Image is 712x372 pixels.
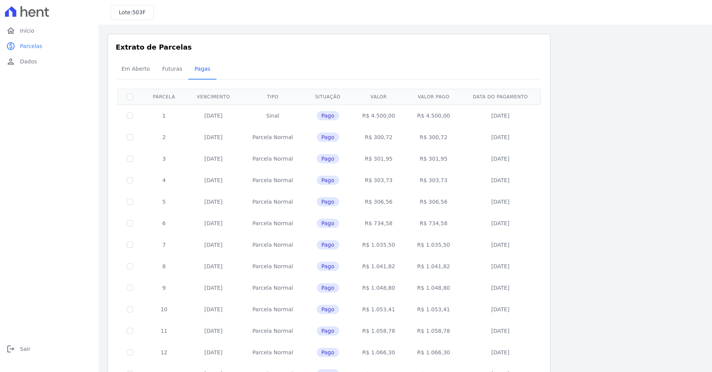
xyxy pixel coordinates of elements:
[142,234,186,256] td: 7
[186,89,241,105] th: Vencimento
[406,191,461,213] td: R$ 306,56
[461,234,540,256] td: [DATE]
[186,148,241,169] td: [DATE]
[351,191,406,213] td: R$ 306,56
[241,169,304,191] td: Parcela Normal
[406,299,461,320] td: R$ 1.053,41
[461,169,540,191] td: [DATE]
[186,277,241,299] td: [DATE]
[3,23,95,38] a: homeInício
[142,256,186,277] td: 8
[317,133,339,142] span: Pago
[241,191,304,213] td: Parcela Normal
[6,57,15,66] i: person
[351,320,406,342] td: R$ 1.058,78
[127,328,133,334] input: Só é possível selecionar pagamentos em aberto
[406,105,461,126] td: R$ 4.500,00
[317,326,339,335] span: Pago
[186,169,241,191] td: [DATE]
[406,169,461,191] td: R$ 303,73
[461,105,540,126] td: [DATE]
[142,126,186,148] td: 2
[186,256,241,277] td: [DATE]
[142,148,186,169] td: 3
[6,42,15,51] i: paid
[142,169,186,191] td: 4
[127,285,133,291] input: Só é possível selecionar pagamentos em aberto
[127,263,133,269] input: Só é possível selecionar pagamentos em aberto
[351,213,406,234] td: R$ 734,58
[241,148,304,169] td: Parcela Normal
[142,89,186,105] th: Parcela
[127,134,133,140] input: Só é possível selecionar pagamentos em aberto
[406,256,461,277] td: R$ 1.041,82
[461,256,540,277] td: [DATE]
[186,105,241,126] td: [DATE]
[461,213,540,234] td: [DATE]
[351,89,406,105] th: Valor
[186,342,241,363] td: [DATE]
[142,342,186,363] td: 12
[241,299,304,320] td: Parcela Normal
[351,126,406,148] td: R$ 300,72
[186,126,241,148] td: [DATE]
[127,306,133,312] input: Só é possível selecionar pagamentos em aberto
[461,89,540,105] th: Data do pagamento
[127,156,133,162] input: Só é possível selecionar pagamentos em aberto
[351,256,406,277] td: R$ 1.041,82
[317,305,339,314] span: Pago
[241,126,304,148] td: Parcela Normal
[142,299,186,320] td: 10
[142,191,186,213] td: 5
[6,344,15,354] i: logout
[241,234,304,256] td: Parcela Normal
[241,213,304,234] td: Parcela Normal
[317,176,339,185] span: Pago
[132,9,146,15] span: 503F
[20,27,34,35] span: Início
[158,61,187,76] span: Futuras
[127,199,133,205] input: Só é possível selecionar pagamentos em aberto
[461,126,540,148] td: [DATE]
[317,219,339,228] span: Pago
[317,262,339,271] span: Pago
[241,105,304,126] td: Sinal
[351,169,406,191] td: R$ 303,73
[351,234,406,256] td: R$ 1.035,50
[186,191,241,213] td: [DATE]
[461,191,540,213] td: [DATE]
[406,234,461,256] td: R$ 1.035,50
[406,320,461,342] td: R$ 1.058,78
[127,220,133,226] input: Só é possível selecionar pagamentos em aberto
[115,60,156,80] a: Em Aberto
[20,58,37,65] span: Dados
[406,213,461,234] td: R$ 734,58
[186,299,241,320] td: [DATE]
[406,126,461,148] td: R$ 300,72
[3,54,95,69] a: personDados
[3,341,95,357] a: logoutSair
[190,61,215,76] span: Pagas
[241,342,304,363] td: Parcela Normal
[317,283,339,292] span: Pago
[461,148,540,169] td: [DATE]
[20,42,42,50] span: Parcelas
[461,342,540,363] td: [DATE]
[127,242,133,248] input: Só é possível selecionar pagamentos em aberto
[241,320,304,342] td: Parcela Normal
[20,345,30,353] span: Sair
[351,105,406,126] td: R$ 4.500,00
[156,60,188,80] a: Futuras
[241,277,304,299] td: Parcela Normal
[186,213,241,234] td: [DATE]
[406,342,461,363] td: R$ 1.066,30
[317,197,339,206] span: Pago
[119,8,146,17] h3: Lote:
[241,256,304,277] td: Parcela Normal
[461,299,540,320] td: [DATE]
[3,38,95,54] a: paidParcelas
[351,299,406,320] td: R$ 1.053,41
[142,277,186,299] td: 9
[406,89,461,105] th: Valor pago
[304,89,351,105] th: Situação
